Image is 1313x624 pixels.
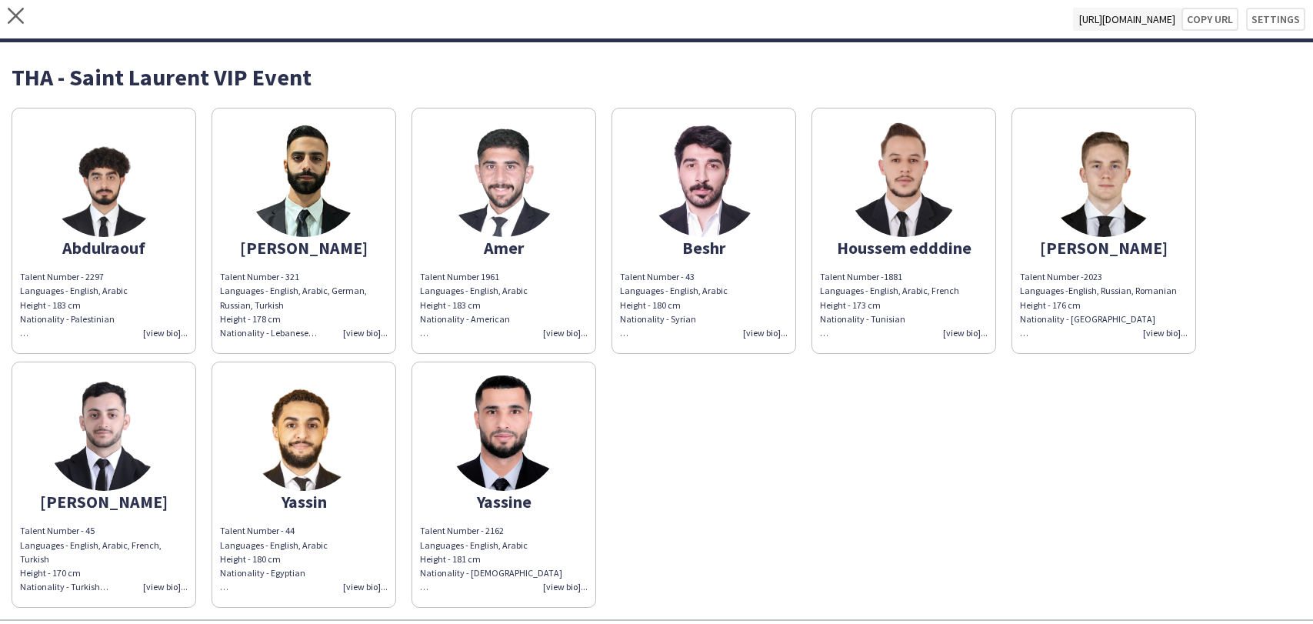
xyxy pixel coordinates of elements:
img: thumb-09431ed2-7f64-4c79-abf0-e7debed79772.png [446,375,562,491]
span: Talent Number - 44 Languages - English, Arabic Height - 180 cm [220,525,328,564]
div: [PERSON_NAME] [220,241,388,255]
span: Talent Number - 45 Languages - English, Arabic, French, Turkish Height - 170 cm [20,525,162,579]
span: Height - 183 cm [420,299,481,311]
span: Talent Number - 43 Languages - English, Arabic Height - 180 cm Nationality - Syrian [620,271,728,339]
div: Yassine [420,495,588,509]
div: THA - Saint Laurent VIP Event [12,65,1301,88]
span: Height - 181 cm [420,553,481,565]
div: Nationality - Tunisian [820,312,988,340]
img: thumb-ec3047b5-4fb5-48fc-a1c0-6fc59cbcdf6c.png [1046,122,1161,237]
img: thumb-496e2a89-a99d-47c4-93e3-aa2961131a26.png [246,122,362,237]
img: thumb-40ff2c9b-ebbd-4311-97ef-3bcbfbccfb02.png [46,375,162,491]
span: Nationality - American [420,313,510,339]
span: Talent Number 1961 [420,271,499,282]
div: Nationality - Turkish [20,580,188,594]
div: [PERSON_NAME] [1020,241,1188,255]
div: Beshr [620,241,788,255]
span: [URL][DOMAIN_NAME] [1073,8,1181,31]
span: Talent Number - 2297 Languages - English, Arabic Height - 183 cm [20,271,128,310]
span: Nationality - [DEMOGRAPHIC_DATA] [420,567,562,579]
div: Nationality - Egyptian [220,566,388,594]
div: Amer [420,241,588,255]
img: thumb-e876713a-4640-4923-b24e-30a5649fc9e3.png [446,122,562,237]
img: thumb-76f2cc35-27c9-4841-ba5a-f65f1dcadd36.png [646,122,761,237]
button: Settings [1246,8,1305,31]
div: Abdulraouf [20,241,188,255]
div: Nationality - Palestinian [20,312,188,340]
img: thumb-1555da4b-30a2-4ef8-a204-5c989bdfa334.png [46,122,162,237]
span: Languages - English, Arabic [420,285,528,296]
img: thumb-4c47b0dc-e4c5-4b7f-9949-9913546b194d.png [846,122,961,237]
span: Talent Number -2023 Languages -English, Russian, Romanian Height - 176 cm Nationality - [GEOGRAPH... [1020,271,1177,339]
div: [PERSON_NAME] [20,495,188,509]
div: Houssem edddine [820,241,988,255]
img: thumb-e4cdf4b7-7c11-47b8-a36c-181b2e1420a3.png [246,375,362,491]
button: Copy url [1181,8,1238,31]
span: Talent Number - 321 Languages - English, Arabic, German, Russian, Turkish Height - 178 cm Nationa... [220,271,367,339]
span: Talent Number - 2162 [420,525,504,536]
div: Yassin [220,495,388,509]
span: Talent Number -1881 Languages - English, Arabic, French Height - 173 cm [820,271,959,310]
span: Languages - English, Arabic [420,539,528,551]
